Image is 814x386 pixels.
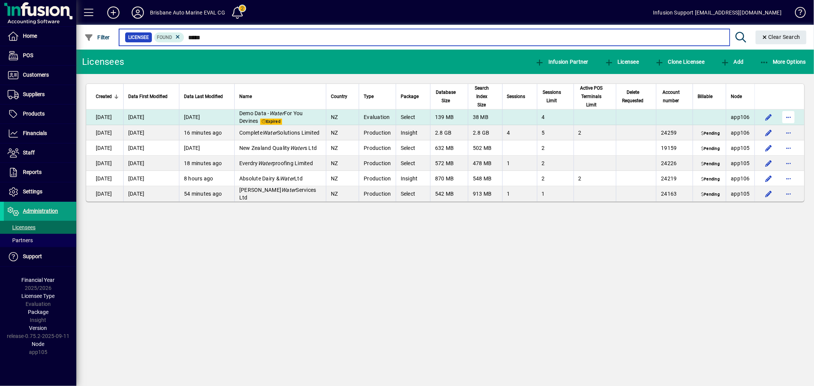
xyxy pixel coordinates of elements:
button: More options [782,111,795,123]
span: Node [32,341,45,347]
button: Edit [762,127,775,139]
span: app106.prod.infusionbusinesssoftware.com [731,114,750,120]
td: 2 [574,171,616,186]
span: app106.prod.infusionbusinesssoftware.com [731,175,750,182]
span: Clear Search [762,34,801,40]
td: 8 hours ago [179,171,234,186]
span: Licensees [8,224,35,230]
a: Support [4,247,76,266]
td: Production [359,156,396,171]
td: [DATE] [123,156,179,171]
span: Suppliers [23,91,45,97]
td: NZ [326,125,359,140]
td: 1 [537,186,574,201]
em: Water [269,110,284,116]
td: [DATE] [86,125,123,140]
em: Water [290,145,305,151]
span: Expired [260,119,282,125]
td: NZ [326,186,359,201]
td: 2 [574,125,616,140]
span: Active POS Terminals Limit [579,84,605,109]
span: Pending [700,176,721,182]
span: Pending [700,161,721,167]
td: [DATE] [86,171,123,186]
em: Water [263,130,277,136]
span: Support [23,253,42,259]
td: 4 [502,125,537,140]
span: Sessions Limit [542,88,562,105]
button: Edit [762,142,775,154]
div: Country [331,92,354,101]
span: Version [29,325,47,331]
span: Data Last Modified [184,92,223,101]
td: Select [396,156,430,171]
em: Water [281,187,296,193]
span: Type [364,92,374,101]
td: [DATE] [123,109,179,125]
button: Edit [762,111,775,123]
td: 870 MB [430,171,468,186]
td: 38 MB [468,109,502,125]
a: Partners [4,234,76,247]
td: [DATE] [123,140,179,156]
span: Database Size [435,88,456,105]
td: 24219 [656,171,693,186]
div: Sessions [507,92,532,101]
td: Production [359,171,396,186]
div: Database Size [435,88,463,105]
button: More options [782,188,795,200]
a: Settings [4,182,76,201]
td: 139 MB [430,109,468,125]
span: Financials [23,130,47,136]
td: 24259 [656,125,693,140]
td: 5 [537,125,574,140]
td: Select [396,140,430,156]
td: 4 [537,109,574,125]
span: Filter [84,34,110,40]
a: Suppliers [4,85,76,104]
span: Name [239,92,252,101]
div: Licensees [82,56,124,68]
span: Demo Data - For You Devines [239,110,303,124]
span: Country [331,92,347,101]
td: 632 MB [430,140,468,156]
span: Delete Requested [621,88,645,105]
span: Staff [23,150,35,156]
span: Created [96,92,112,101]
td: [DATE] [123,125,179,140]
td: [DATE] [86,156,123,171]
td: 19159 [656,140,693,156]
span: Home [23,33,37,39]
span: Node [731,92,742,101]
td: 1 [502,156,537,171]
span: New Zealand Quality s Ltd [239,145,317,151]
span: Partners [8,237,33,243]
span: Pending [700,130,721,137]
td: 18 minutes ago [179,156,234,171]
td: [DATE] [179,109,234,125]
span: app105.prod.infusionbusinesssoftware.com [731,191,750,197]
span: Complete Solutions Limited [239,130,320,136]
span: [PERSON_NAME] Services Ltd [239,187,316,201]
td: 2 [537,171,574,186]
span: Pending [700,146,721,152]
button: More options [782,127,795,139]
div: Data First Modified [128,92,174,101]
td: 2 [537,156,574,171]
span: Financial Year [22,277,55,283]
td: [DATE] [86,140,123,156]
a: Licensees [4,221,76,234]
td: 548 MB [468,171,502,186]
div: Data Last Modified [184,92,230,101]
td: 502 MB [468,140,502,156]
div: Account number [661,88,688,105]
span: Licensee [604,59,639,65]
td: 1 [502,186,537,201]
span: Licensee Type [22,293,55,299]
td: 24163 [656,186,693,201]
span: Package [28,309,48,315]
button: Edit [762,172,775,185]
div: Node [731,92,750,101]
td: Select [396,186,430,201]
button: Filter [82,31,112,44]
